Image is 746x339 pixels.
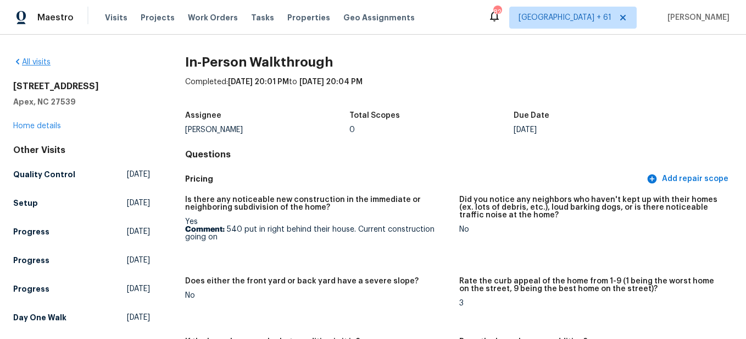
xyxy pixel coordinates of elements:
h5: Is there any noticeable new construction in the immediate or neighboring subdivision of the home? [185,196,450,211]
h5: Rate the curb appeal of the home from 1-9 (1 being the worst home on the street, 9 being the best... [459,277,724,293]
h4: Questions [185,149,733,160]
span: [DATE] [127,198,150,209]
h5: Does either the front yard or back yard have a severe slope? [185,277,419,285]
a: Progress[DATE] [13,279,150,299]
span: [DATE] [127,226,150,237]
h5: Pricing [185,173,644,185]
div: Other Visits [13,145,150,156]
b: Comment: [185,226,225,233]
a: Progress[DATE] [13,222,150,242]
span: Geo Assignments [343,12,415,23]
div: Completed: to [185,76,733,105]
span: Projects [141,12,175,23]
a: Quality Control[DATE] [13,165,150,184]
h5: Total Scopes [349,112,400,119]
span: Work Orders [188,12,238,23]
span: [DATE] [127,255,150,266]
a: Home details [13,122,61,130]
h5: Quality Control [13,169,75,180]
div: Yes [185,218,450,241]
span: [PERSON_NAME] [663,12,730,23]
h5: Day One Walk [13,312,66,323]
h5: Due Date [514,112,549,119]
div: 0 [349,126,514,134]
span: Tasks [251,14,274,21]
span: [GEOGRAPHIC_DATA] + 61 [519,12,611,23]
span: Visits [105,12,127,23]
h5: Progress [13,283,49,294]
h5: Setup [13,198,38,209]
div: [PERSON_NAME] [185,126,349,134]
h5: Progress [13,226,49,237]
h5: Progress [13,255,49,266]
h5: Did you notice any neighbors who haven't kept up with their homes (ex. lots of debris, etc.), lou... [459,196,724,219]
button: Add repair scope [644,169,733,189]
a: Progress[DATE] [13,250,150,270]
span: [DATE] [127,169,150,180]
span: Properties [287,12,330,23]
a: Day One Walk[DATE] [13,308,150,327]
span: [DATE] [127,283,150,294]
div: [DATE] [514,126,678,134]
h5: Apex, NC 27539 [13,96,150,107]
a: Setup[DATE] [13,193,150,213]
div: No [459,226,724,233]
span: [DATE] [127,312,150,323]
span: [DATE] 20:01 PM [228,78,289,86]
p: 540 put in right behind their house. Current construction going on [185,226,450,241]
div: 3 [459,299,724,307]
a: All visits [13,58,51,66]
h5: Assignee [185,112,221,119]
div: 826 [493,7,501,18]
h2: [STREET_ADDRESS] [13,81,150,92]
div: No [185,292,450,299]
span: Add repair scope [649,172,728,186]
span: [DATE] 20:04 PM [299,78,363,86]
h2: In-Person Walkthrough [185,57,733,68]
span: Maestro [37,12,74,23]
